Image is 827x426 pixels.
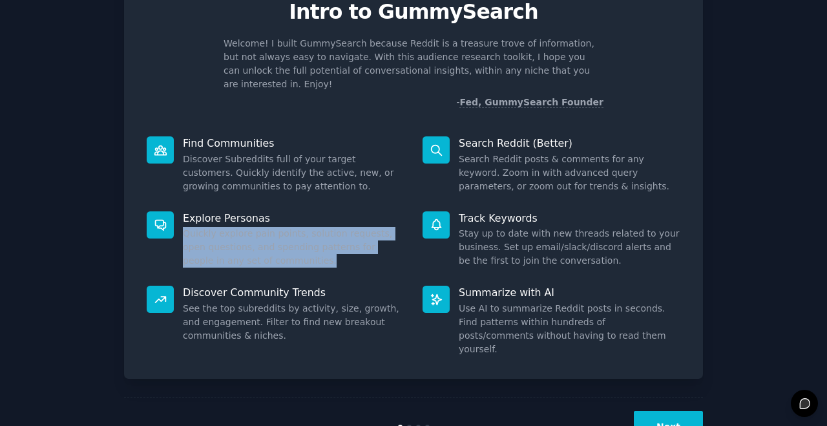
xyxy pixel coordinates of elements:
[459,211,680,225] p: Track Keywords
[183,286,404,299] p: Discover Community Trends
[459,97,603,108] a: Fed, GummySearch Founder
[459,227,680,268] dd: Stay up to date with new threads related to your business. Set up email/slack/discord alerts and ...
[183,153,404,193] dd: Discover Subreddits full of your target customers. Quickly identify the active, new, or growing c...
[459,153,680,193] dd: Search Reddit posts & comments for any keyword. Zoom in with advanced query parameters, or zoom o...
[224,37,603,91] p: Welcome! I built GummySearch because Reddit is a treasure trove of information, but not always ea...
[459,302,680,356] dd: Use AI to summarize Reddit posts in seconds. Find patterns within hundreds of posts/comments with...
[183,227,404,268] dd: Quickly explore pain points, solution requests, open questions, and spending patterns for people ...
[138,1,689,23] p: Intro to GummySearch
[459,136,680,150] p: Search Reddit (Better)
[183,136,404,150] p: Find Communities
[456,96,603,109] div: -
[183,211,404,225] p: Explore Personas
[459,286,680,299] p: Summarize with AI
[183,302,404,343] dd: See the top subreddits by activity, size, growth, and engagement. Filter to find new breakout com...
